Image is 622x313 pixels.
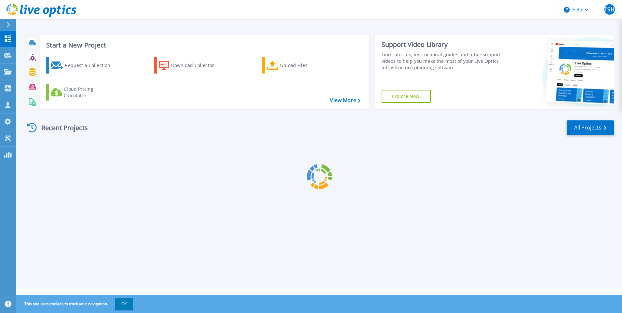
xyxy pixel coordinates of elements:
div: Cloud Pricing Calculator [64,86,116,99]
button: OK [115,298,133,310]
a: View More [330,97,360,103]
h3: Start a New Project [46,42,360,49]
a: Cloud Pricing Calculator [46,84,119,101]
a: Request a Collection [46,57,119,74]
div: Download Collector [171,59,223,72]
div: Recent Projects [25,120,97,136]
a: All Projects [567,120,614,135]
span: This site uses cookies to track your navigation. [18,298,133,310]
div: Request a Collection [65,59,117,72]
a: Explore Now! [382,90,431,103]
div: Find tutorials, instructional guides and other support videos to help you make the most of your L... [382,51,503,71]
div: Support Video Library [382,40,503,49]
span: TSH [604,7,614,12]
a: Upload Files [262,57,335,74]
a: Download Collector [154,57,227,74]
div: Upload Files [280,59,332,72]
